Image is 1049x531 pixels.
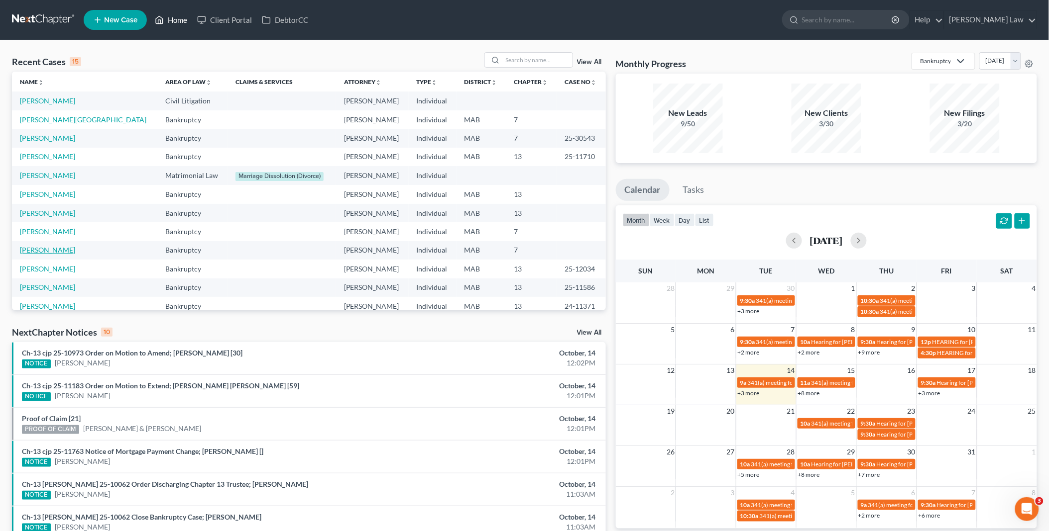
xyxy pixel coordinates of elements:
[861,460,876,468] span: 9:30a
[740,512,759,520] span: 10:30a
[22,447,263,455] a: Ch-13 cjp 25-11763 Notice of Mortgage Payment Change; [PERSON_NAME] []
[937,349,1021,356] span: HEARING for [PERSON_NAME]
[941,266,952,275] span: Fri
[55,456,110,466] a: [PERSON_NAME]
[457,185,506,203] td: MAB
[850,282,856,294] span: 1
[409,110,457,129] td: Individual
[930,119,1000,129] div: 3/20
[616,179,670,201] a: Calendar
[670,487,676,499] span: 2
[22,359,51,368] div: NOTICE
[506,110,557,129] td: 7
[666,446,676,458] span: 26
[877,420,954,427] span: Hearing for [PERSON_NAME]
[812,460,889,468] span: Hearing for [PERSON_NAME]
[910,11,943,29] a: Help
[1031,446,1037,458] span: 1
[457,110,506,129] td: MAB
[22,414,81,423] a: Proof of Claim [21]
[157,278,228,297] td: Bankruptcy
[880,297,976,304] span: 341(a) meeting for [PERSON_NAME]
[670,324,676,336] span: 5
[748,379,844,386] span: 341(a) meeting for [PERSON_NAME]
[22,425,79,434] div: PROOF OF CLAIM
[967,405,977,417] span: 24
[506,222,557,241] td: 7
[921,338,932,346] span: 12p
[858,349,880,356] a: +9 more
[344,78,382,86] a: Attorneyunfold_more
[760,266,773,275] span: Tue
[157,260,228,278] td: Bankruptcy
[911,324,917,336] span: 9
[20,190,75,198] a: [PERSON_NAME]
[157,91,228,110] td: Civil Litigation
[20,265,75,273] a: [PERSON_NAME]
[810,235,843,246] h2: [DATE]
[409,148,457,166] td: Individual
[22,491,51,500] div: NOTICE
[907,405,917,417] span: 23
[409,241,457,260] td: Individual
[858,471,880,478] a: +7 more
[801,338,811,346] span: 10a
[846,405,856,417] span: 22
[12,326,113,338] div: NextChapter Notices
[506,241,557,260] td: 7
[740,460,750,468] span: 10a
[20,78,44,86] a: Nameunfold_more
[104,16,137,24] span: New Case
[920,57,951,65] div: Bankruptcy
[336,241,409,260] td: [PERSON_NAME]
[411,381,596,391] div: October, 14
[20,209,75,217] a: [PERSON_NAME]
[491,80,497,86] i: unfold_more
[971,487,977,499] span: 7
[730,487,736,499] span: 3
[55,391,110,401] a: [PERSON_NAME]
[12,56,81,68] div: Recent Cases
[336,222,409,241] td: [PERSON_NAME]
[457,241,506,260] td: MAB
[738,471,760,478] a: +5 more
[790,324,796,336] span: 7
[740,379,747,386] span: 9a
[157,148,228,166] td: Bankruptcy
[150,11,192,29] a: Home
[698,266,715,275] span: Mon
[967,324,977,336] span: 10
[738,389,760,397] a: +3 more
[919,512,940,519] a: +6 more
[83,424,202,434] a: [PERSON_NAME] & [PERSON_NAME]
[457,222,506,241] td: MAB
[457,148,506,166] td: MAB
[932,338,1016,346] span: HEARING for [PERSON_NAME]
[70,57,81,66] div: 15
[101,328,113,337] div: 10
[786,364,796,376] span: 14
[336,278,409,297] td: [PERSON_NAME]
[751,501,847,509] span: 341(a) meeting for [PERSON_NAME]
[22,392,51,401] div: NOTICE
[740,297,755,304] span: 9:30a
[616,58,687,70] h3: Monthly Progress
[336,110,409,129] td: [PERSON_NAME]
[557,148,606,166] td: 25-11710
[457,204,506,222] td: MAB
[1031,487,1037,499] span: 8
[20,96,75,105] a: [PERSON_NAME]
[557,297,606,315] td: 24-11371
[542,80,548,86] i: unfold_more
[861,338,876,346] span: 9:30a
[967,446,977,458] span: 31
[228,72,336,91] th: Claims & Services
[157,241,228,260] td: Bankruptcy
[846,364,856,376] span: 15
[411,348,596,358] div: October, 14
[730,324,736,336] span: 6
[22,513,261,521] a: Ch-13 [PERSON_NAME] 25-10062 Close Bankruptcy Case; [PERSON_NAME]
[457,278,506,297] td: MAB
[432,80,438,86] i: unfold_more
[55,489,110,499] a: [PERSON_NAME]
